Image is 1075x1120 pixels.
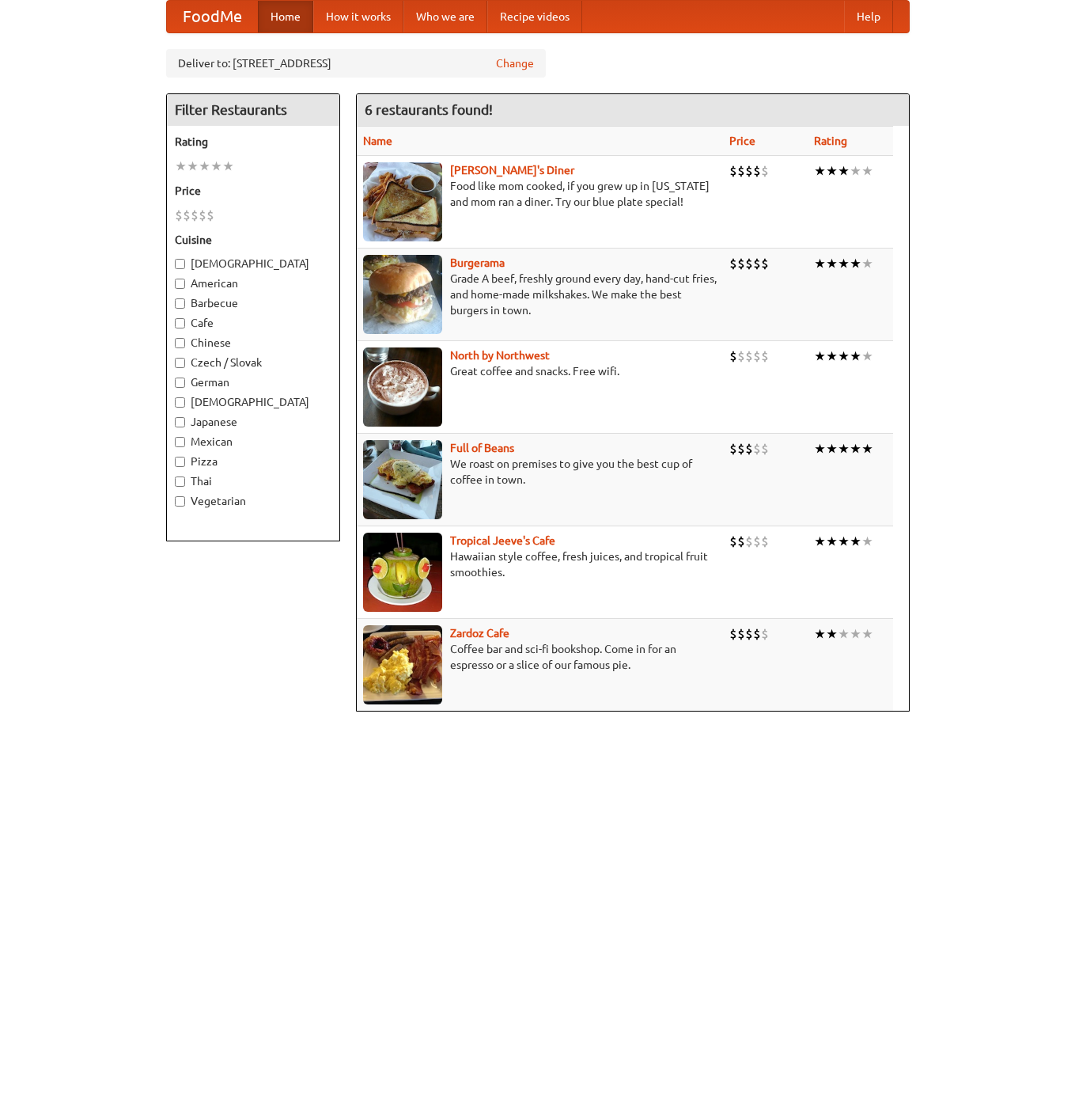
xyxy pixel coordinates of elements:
[761,347,769,365] li: $
[175,338,185,348] input: Chinese
[363,440,442,519] img: beans.jpg
[175,394,331,410] label: [DEMOGRAPHIC_DATA]
[753,533,761,550] li: $
[166,49,546,78] div: Deliver to: [STREET_ADDRESS]
[175,414,331,430] label: Japanese
[187,158,199,175] li: ★
[175,158,187,175] li: ★
[838,440,850,457] li: ★
[861,162,873,180] li: ★
[487,1,582,32] a: Recipe videos
[737,625,745,643] li: $
[826,440,838,457] li: ★
[761,625,769,643] li: $
[175,298,185,309] input: Barbecue
[753,347,761,365] li: $
[850,440,861,457] li: ★
[175,397,185,408] input: [DEMOGRAPHIC_DATA]
[861,347,873,365] li: ★
[403,1,487,32] a: Who we are
[761,533,769,550] li: $
[258,1,313,32] a: Home
[814,162,826,180] li: ★
[737,440,745,457] li: $
[814,625,826,643] li: ★
[761,162,769,180] li: $
[175,434,331,450] label: Mexican
[861,533,873,550] li: ★
[175,275,331,291] label: American
[450,534,555,547] a: Tropical Jeeve's Cafe
[753,255,761,272] li: $
[175,437,185,447] input: Mexican
[814,533,826,550] li: ★
[729,533,737,550] li: $
[761,255,769,272] li: $
[729,347,737,365] li: $
[814,440,826,457] li: ★
[175,374,331,390] label: German
[814,255,826,272] li: ★
[838,255,850,272] li: ★
[183,207,191,224] li: $
[167,94,339,126] h4: Filter Restaurants
[753,440,761,457] li: $
[363,641,717,673] p: Coffee bar and sci-fi bookshop. Come in for an espresso or a slice of our famous pie.
[850,533,861,550] li: ★
[365,102,493,117] ng-pluralize: 6 restaurants found!
[175,315,331,331] label: Cafe
[175,496,185,507] input: Vegetarian
[191,207,199,224] li: $
[729,162,737,180] li: $
[814,135,847,147] a: Rating
[175,318,185,328] input: Cafe
[363,178,717,210] p: Food like mom cooked, if you grew up in [US_STATE] and mom ran a diner. Try our blue plate special!
[753,162,761,180] li: $
[175,473,331,489] label: Thai
[826,162,838,180] li: ★
[363,456,717,488] p: We roast on premises to give you the best cup of coffee in town.
[737,255,745,272] li: $
[861,255,873,272] li: ★
[175,476,185,487] input: Thai
[175,207,183,224] li: $
[814,347,826,365] li: ★
[826,347,838,365] li: ★
[199,207,206,224] li: $
[861,440,873,457] li: ★
[826,533,838,550] li: ★
[450,627,509,640] a: Zardoz Cafe
[737,162,745,180] li: $
[175,454,331,469] label: Pizza
[175,295,331,311] label: Barbecue
[175,259,185,269] input: [DEMOGRAPHIC_DATA]
[729,625,737,643] li: $
[450,164,574,177] a: [PERSON_NAME]'s Diner
[210,158,222,175] li: ★
[167,1,258,32] a: FoodMe
[175,256,331,271] label: [DEMOGRAPHIC_DATA]
[175,457,185,467] input: Pizza
[844,1,893,32] a: Help
[175,378,185,388] input: German
[729,135,755,147] a: Price
[450,256,505,269] b: Burgerama
[206,207,214,224] li: $
[450,349,550,362] a: North by Northwest
[745,162,753,180] li: $
[745,255,753,272] li: $
[313,1,403,32] a: How it works
[826,625,838,643] li: ★
[753,625,761,643] li: $
[745,625,753,643] li: $
[363,162,442,241] img: sallys.jpg
[363,271,717,318] p: Grade A beef, freshly ground every day, hand-cut fries, and home-made milkshakes. We make the bes...
[175,358,185,368] input: Czech / Slovak
[363,135,392,147] a: Name
[175,183,331,199] h5: Price
[850,255,861,272] li: ★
